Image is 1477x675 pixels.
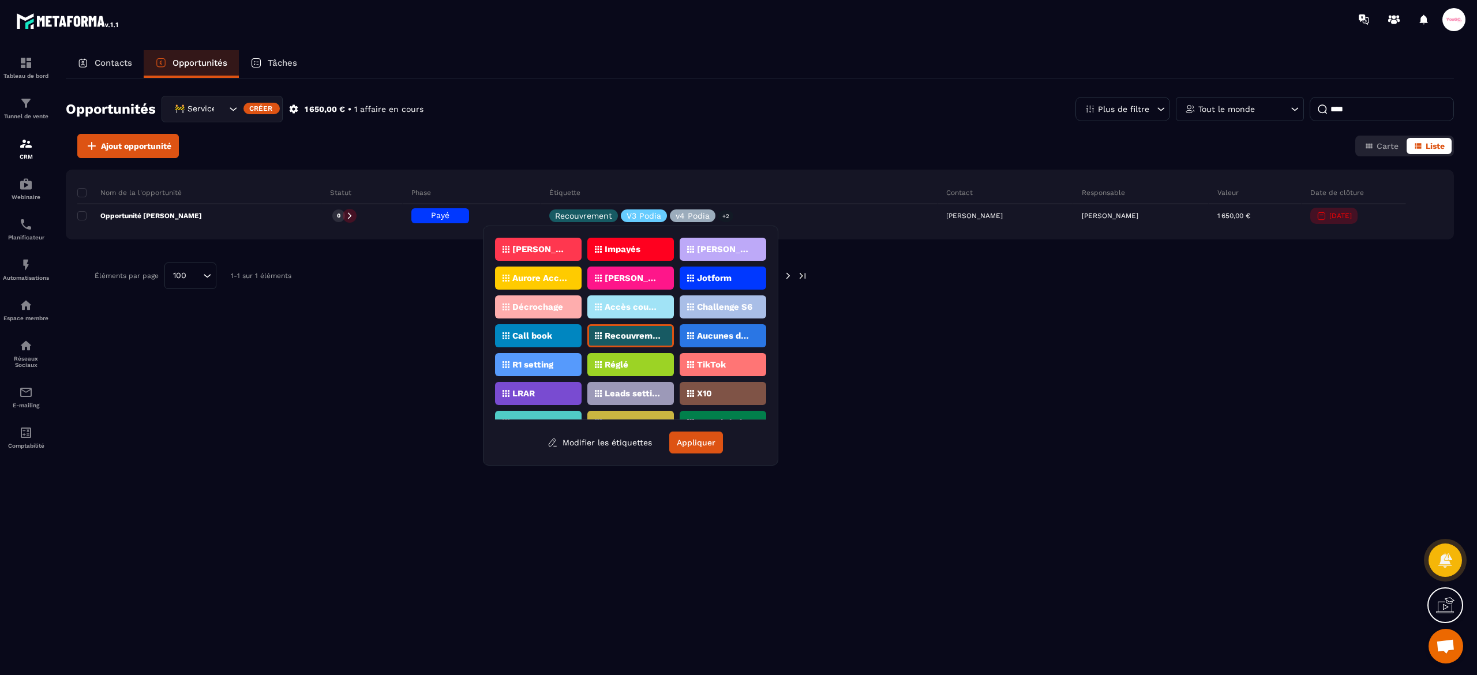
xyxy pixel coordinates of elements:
[539,432,661,453] button: Modifier les étiquettes
[3,355,49,368] p: Réseaux Sociaux
[676,212,710,220] p: v4 Podia
[555,212,612,220] p: Recouvrement
[1329,212,1352,220] p: [DATE]
[3,128,49,168] a: formationformationCRM
[3,234,49,241] p: Planificateur
[3,249,49,290] a: automationsautomationsAutomatisations
[16,10,120,31] img: logo
[797,271,808,281] img: next
[19,385,33,399] img: email
[697,274,732,282] p: Jotform
[19,426,33,440] img: accountant
[243,103,280,114] div: Créer
[164,262,216,289] div: Search for option
[3,290,49,330] a: automationsautomationsEspace membre
[19,96,33,110] img: formation
[1082,212,1138,220] p: [PERSON_NAME]
[1198,105,1255,113] p: Tout le monde
[77,188,182,197] p: Nom de la l'opportunité
[144,50,239,78] a: Opportunités
[3,402,49,408] p: E-mailing
[3,194,49,200] p: Webinaire
[330,188,351,197] p: Statut
[19,339,33,352] img: social-network
[512,361,553,369] p: R1 setting
[946,188,973,197] p: Contact
[190,269,200,282] input: Search for option
[512,245,568,253] p: [PERSON_NAME]. 1:1 6m 3app
[718,210,733,222] p: +2
[697,303,752,311] p: Challenge S6
[605,332,661,340] p: Recouvrement
[354,104,423,115] p: 1 affaire en cours
[3,442,49,449] p: Comptabilité
[19,177,33,191] img: automations
[3,315,49,321] p: Espace membre
[162,96,283,122] div: Search for option
[337,212,340,220] p: 0
[512,389,535,397] p: LRAR
[3,330,49,377] a: social-networksocial-networkRéseaux Sociaux
[19,56,33,70] img: formation
[3,417,49,457] a: accountantaccountantComptabilité
[348,104,351,115] p: •
[783,271,793,281] img: next
[3,113,49,119] p: Tunnel de vente
[605,274,661,282] p: [PERSON_NAME]. 1:1 6m 3app.
[77,134,179,158] button: Ajout opportunité
[173,58,227,68] p: Opportunités
[512,274,568,282] p: Aurore Acc. 1:1 6m 3app.
[669,432,723,453] button: Appliquer
[1217,212,1250,220] p: 1 650,00 €
[3,153,49,160] p: CRM
[605,245,640,253] p: Impayés
[19,298,33,312] img: automations
[549,188,580,197] p: Étiquette
[172,103,215,115] span: 🚧 Service Client
[3,73,49,79] p: Tableau de bord
[1217,188,1239,197] p: Valeur
[215,103,226,115] input: Search for option
[605,361,628,369] p: Réglé
[95,272,159,280] p: Éléments par page
[697,361,726,369] p: TikTok
[66,97,156,121] h2: Opportunités
[431,211,449,220] span: Payé
[512,303,563,311] p: Décrochage
[697,245,753,253] p: [PERSON_NAME]. 1:1 6m 3 app
[231,272,291,280] p: 1-1 sur 1 éléments
[627,212,661,220] p: V3 Podia
[3,168,49,209] a: automationsautomationsWebinaire
[101,140,171,152] span: Ajout opportunité
[268,58,297,68] p: Tâches
[512,418,523,426] p: X8
[512,332,552,340] p: Call book
[697,332,753,340] p: Aucunes données
[605,303,661,311] p: Accès coupés ✖️
[19,137,33,151] img: formation
[1358,138,1405,154] button: Carte
[95,58,132,68] p: Contacts
[3,275,49,281] p: Automatisations
[411,188,431,197] p: Phase
[305,104,345,115] p: 1 650,00 €
[19,258,33,272] img: automations
[169,269,190,282] span: 100
[1377,141,1399,151] span: Carte
[605,389,661,397] p: Leads setting
[3,47,49,88] a: formationformationTableau de bord
[1426,141,1445,151] span: Liste
[3,377,49,417] a: emailemailE-mailing
[239,50,309,78] a: Tâches
[1407,138,1452,154] button: Liste
[697,418,753,426] p: New échelonnement.
[1310,188,1364,197] p: Date de clôture
[66,50,144,78] a: Contacts
[1082,188,1125,197] p: Responsable
[3,209,49,249] a: schedulerschedulerPlanificateur
[605,418,661,426] p: Reprogrammé
[3,88,49,128] a: formationformationTunnel de vente
[77,211,202,220] p: Opportunité [PERSON_NAME]
[1429,629,1463,663] a: Ouvrir le chat
[19,217,33,231] img: scheduler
